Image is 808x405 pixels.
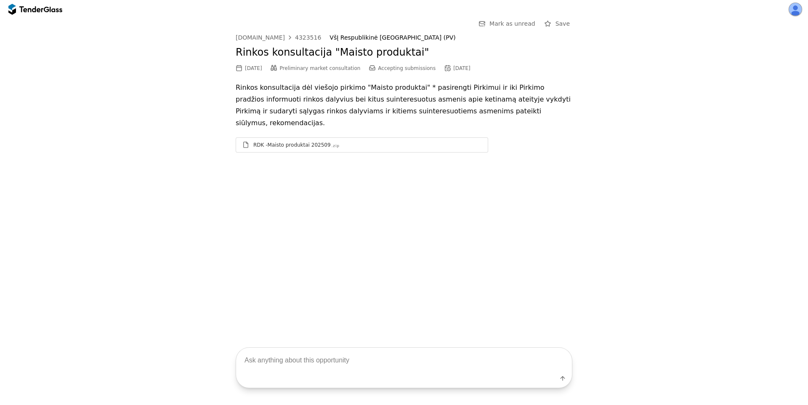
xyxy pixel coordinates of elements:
[332,143,340,149] div: .zip
[236,34,321,41] a: [DOMAIN_NAME]4323516
[555,20,570,27] span: Save
[245,65,262,71] div: [DATE]
[542,19,572,29] button: Save
[280,65,361,71] span: Preliminary market consultation
[295,35,321,40] div: 4323516
[330,34,563,41] div: VšĮ Respublikinė [GEOGRAPHIC_DATA] (PV)
[236,137,488,153] a: RDK -Maisto produktai 202509.zip
[236,82,572,129] p: Rinkos konsultacija dėl viešojo pirkimo "Maisto produktai" * pasirengti Pirkimui ir iki Pirkimo p...
[489,20,535,27] span: Mark as unread
[378,65,436,71] span: Accepting submissions
[476,19,538,29] button: Mark as unread
[236,35,285,40] div: [DOMAIN_NAME]
[253,142,331,148] div: RDK -Maisto produktai 202509
[236,46,572,60] h2: Rinkos konsultacija "Maisto produktai"
[453,65,470,71] div: [DATE]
